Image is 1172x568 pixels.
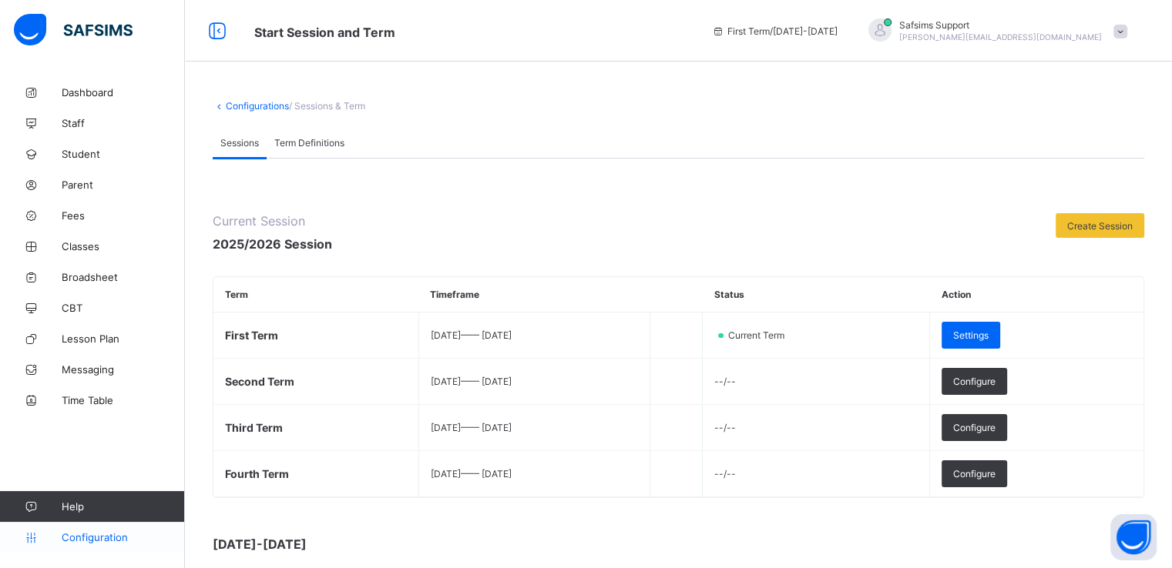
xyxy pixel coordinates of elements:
[1067,220,1133,232] span: Create Session
[853,18,1135,44] div: SafsimsSupport
[62,302,185,314] span: CBT
[953,422,996,433] span: Configure
[62,500,184,513] span: Help
[213,277,418,312] th: Term
[930,277,1143,312] th: Action
[62,148,185,160] span: Student
[225,421,283,434] span: Third Term
[953,329,989,341] span: Settings
[703,359,930,405] td: --/--
[953,376,996,387] span: Configure
[62,86,185,99] span: Dashboard
[703,277,930,312] th: Status
[953,468,996,479] span: Configure
[274,137,344,149] span: Term Definitions
[220,137,259,149] span: Sessions
[225,467,289,480] span: Fourth Term
[62,531,184,543] span: Configuration
[14,14,133,46] img: safsims
[431,329,512,341] span: [DATE] —— [DATE]
[727,329,794,341] span: Current Term
[418,277,650,312] th: Timeframe
[62,240,185,252] span: Classes
[62,394,185,406] span: Time Table
[225,329,278,342] span: First Term
[62,117,185,129] span: Staff
[213,213,332,229] span: Current Session
[62,209,185,222] span: Fees
[62,363,185,376] span: Messaging
[254,25,395,40] span: Start Session and Term
[226,100,289,112] a: Configurations
[703,405,930,451] td: --/--
[213,536,521,552] span: [DATE]-[DATE]
[431,422,512,433] span: [DATE] —— [DATE]
[62,332,185,345] span: Lesson Plan
[712,25,838,37] span: session/term information
[703,451,930,497] td: --/--
[62,179,185,191] span: Parent
[899,32,1102,42] span: [PERSON_NAME][EMAIL_ADDRESS][DOMAIN_NAME]
[431,468,512,479] span: [DATE] —— [DATE]
[213,236,332,252] span: 2025/2026 Session
[899,19,1102,31] span: Safsims Support
[289,100,365,112] span: / Sessions & Term
[225,375,294,388] span: Second Term
[431,376,512,387] span: [DATE] —— [DATE]
[1110,514,1157,560] button: Open asap
[62,271,185,283] span: Broadsheet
